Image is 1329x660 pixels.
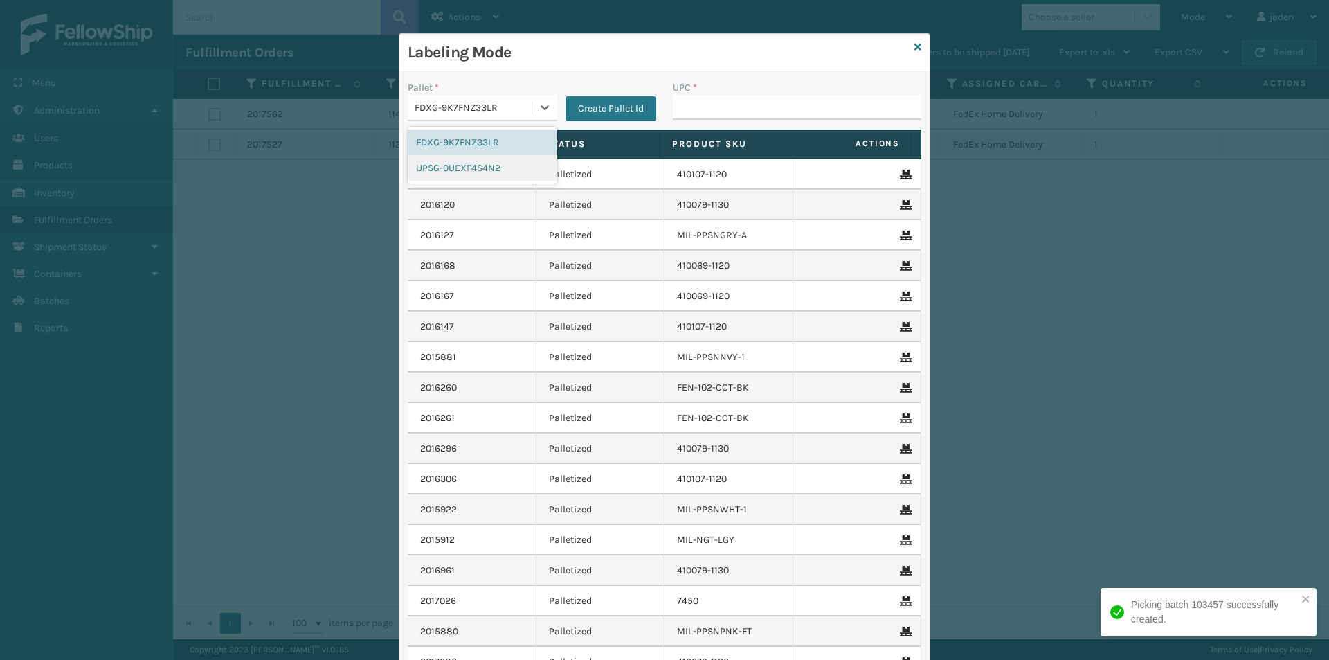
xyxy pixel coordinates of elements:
i: Remove From Pallet [900,505,908,515]
td: 410069-1120 [664,281,793,312]
i: Remove From Pallet [900,200,908,210]
a: 2016168 [420,259,455,273]
td: MIL-PPSNWHT-1 [664,494,793,525]
td: 410079-1130 [664,434,793,464]
td: FEN-102-CCT-BK [664,373,793,403]
td: Palletized [536,616,665,647]
i: Remove From Pallet [900,474,908,484]
i: Remove From Pallet [900,261,908,271]
a: 2016260 [420,381,457,395]
td: Palletized [536,251,665,281]
a: 2016147 [420,320,454,334]
a: 2017026 [420,594,456,608]
div: FDXG-9K7FNZ33LR [408,130,557,155]
td: 410107-1120 [664,464,793,494]
i: Remove From Pallet [900,170,908,179]
label: UPC [673,80,697,95]
i: Remove From Pallet [900,566,908,576]
td: 410107-1120 [664,159,793,190]
i: Remove From Pallet [900,596,908,606]
td: MIL-PPSNNVY-1 [664,342,793,373]
i: Remove From Pallet [900,413,908,423]
a: 2015922 [420,503,457,517]
h3: Labeling Mode [408,42,909,63]
td: Palletized [536,464,665,494]
span: Actions [790,132,908,155]
div: Picking batch 103457 successfully created. [1131,598,1297,627]
td: Palletized [536,342,665,373]
i: Remove From Pallet [900,292,908,301]
td: Palletized [536,555,665,586]
td: Palletized [536,403,665,434]
td: 410107-1120 [664,312,793,342]
td: Palletized [536,494,665,525]
td: Palletized [536,525,665,555]
div: FDXG-9K7FNZ33LR [415,100,533,115]
td: MIL-PPSNGRY-A [664,220,793,251]
td: 410079-1130 [664,555,793,586]
td: 410069-1120 [664,251,793,281]
a: 2016167 [420,289,454,303]
i: Remove From Pallet [900,383,908,393]
td: Palletized [536,312,665,342]
label: Product SKU [672,138,772,150]
a: 2015881 [420,350,456,364]
td: 410079-1130 [664,190,793,220]
div: UPSG-0UEXF4S4N2 [408,155,557,181]
a: 2016306 [420,472,457,486]
a: 2016961 [420,564,455,578]
button: Create Pallet Id [566,96,656,121]
i: Remove From Pallet [900,444,908,454]
button: close [1301,594,1311,607]
label: Status [546,138,647,150]
a: 2016120 [420,198,455,212]
a: 2015912 [420,533,455,547]
a: 2015880 [420,625,458,639]
td: Palletized [536,281,665,312]
td: Palletized [536,373,665,403]
i: Remove From Pallet [900,627,908,636]
td: Palletized [536,159,665,190]
td: FEN-102-CCT-BK [664,403,793,434]
i: Remove From Pallet [900,353,908,362]
a: 2016261 [420,411,455,425]
a: 2016296 [420,442,457,456]
td: MIL-NGT-LGY [664,525,793,555]
td: Palletized [536,434,665,464]
i: Remove From Pallet [900,535,908,545]
i: Remove From Pallet [900,322,908,332]
td: MIL-PPSNPNK-FT [664,616,793,647]
i: Remove From Pallet [900,231,908,240]
td: 7450 [664,586,793,616]
td: Palletized [536,190,665,220]
label: Pallet [408,80,439,95]
td: Palletized [536,586,665,616]
td: Palletized [536,220,665,251]
a: 2016127 [420,229,454,242]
